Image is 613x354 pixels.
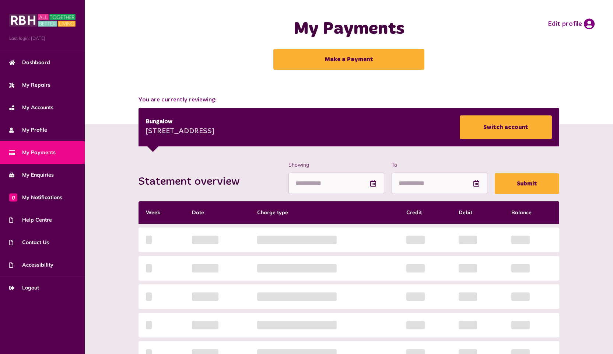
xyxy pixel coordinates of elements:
span: My Enquiries [9,171,54,179]
span: My Repairs [9,81,50,89]
span: Help Centre [9,216,52,224]
a: Switch account [460,115,552,139]
span: Logout [9,284,39,292]
span: You are currently reviewing: [139,96,559,104]
img: MyRBH [9,13,76,28]
span: My Accounts [9,104,53,111]
span: Accessibility [9,261,53,269]
span: Last login: [DATE] [9,35,76,42]
span: My Notifications [9,194,62,201]
span: 0 [9,193,17,201]
a: Edit profile [548,18,595,29]
a: Make a Payment [273,49,424,70]
span: Dashboard [9,59,50,66]
span: My Profile [9,126,47,134]
span: My Payments [9,149,56,156]
h1: My Payments [224,18,474,40]
span: Contact Us [9,239,49,246]
div: Bungalow [146,117,214,126]
div: [STREET_ADDRESS] [146,126,214,137]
